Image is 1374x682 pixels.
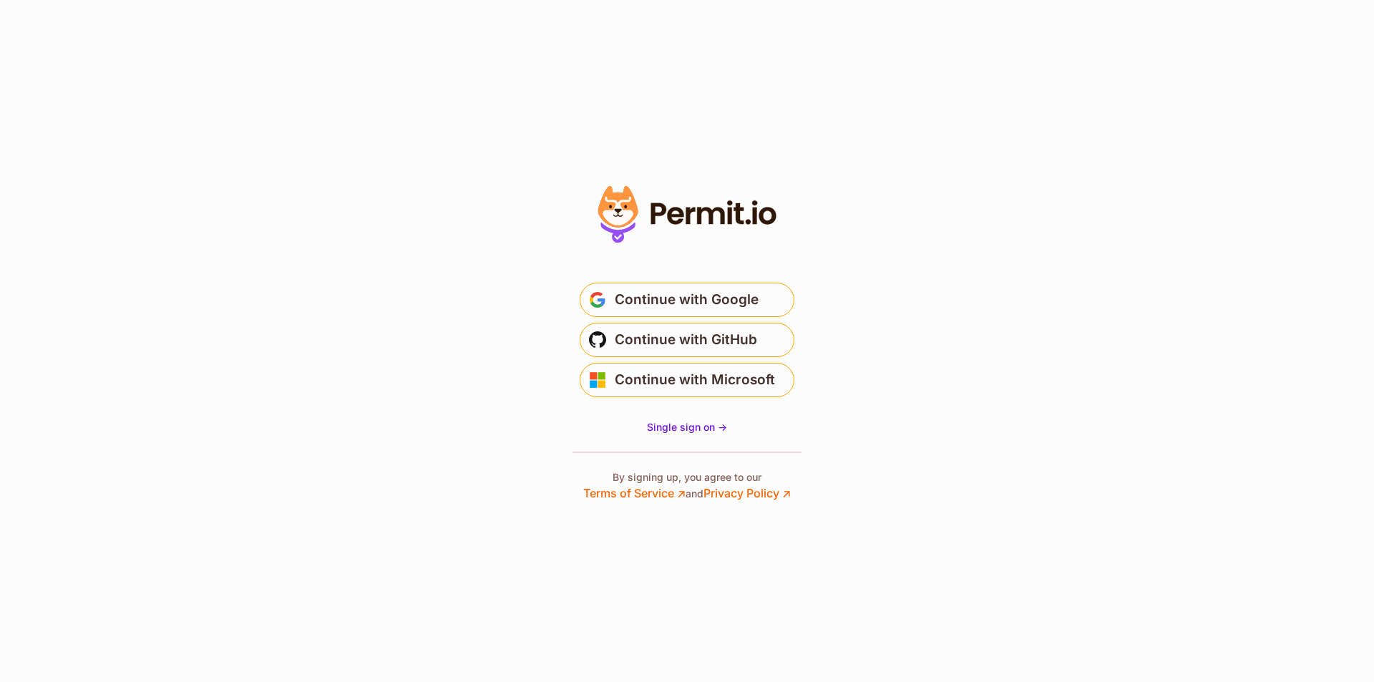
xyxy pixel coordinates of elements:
span: Continue with Google [615,288,759,311]
span: Single sign on -> [647,421,727,433]
button: Continue with Microsoft [580,363,794,397]
button: Continue with GitHub [580,323,794,357]
a: Terms of Service ↗ [583,486,686,500]
span: Continue with GitHub [615,328,757,351]
p: By signing up, you agree to our and [583,470,791,502]
span: Continue with Microsoft [615,369,775,391]
a: Privacy Policy ↗ [703,486,791,500]
a: Single sign on -> [647,420,727,434]
button: Continue with Google [580,283,794,317]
